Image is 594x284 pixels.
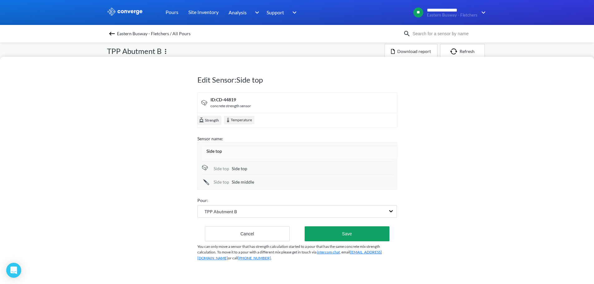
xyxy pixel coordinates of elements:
span: Support [267,8,284,16]
span: Eastern Busway - Fletchers [427,13,477,17]
p: You can only move a sensor that has strength calculation started to a pour that has the same conc... [197,244,397,261]
img: temperature.svg [225,117,231,123]
h1: Edit Sensor: Side top [197,75,397,85]
a: [EMAIL_ADDRESS][DOMAIN_NAME] [197,250,382,260]
span: TPP Abutment B [198,208,237,215]
div: Sensor name: [197,135,397,142]
a: intercom chat [317,250,340,254]
div: ID: CD-44819 [210,96,251,103]
div: Open Intercom Messenger [6,263,21,278]
img: cube.svg [199,117,204,123]
button: Save [305,226,389,241]
img: logo_ewhite.svg [107,7,143,16]
img: signal-icon.svg [200,99,208,106]
div: Side top [214,179,229,185]
span: Strength [204,118,219,124]
span: Side middle [232,179,254,185]
img: backspace.svg [108,30,116,37]
img: downArrow.svg [288,9,298,16]
span: Analysis [229,8,247,16]
span: Side top [232,165,247,172]
div: Side top [214,165,229,172]
img: icon-tail.svg [201,177,211,187]
img: downArrow.svg [477,9,487,16]
div: Pour: [197,197,397,204]
img: signal-icon.svg [201,164,209,171]
input: Search for a sensor by name [411,30,486,37]
img: icon-search.svg [403,30,411,37]
a: [PHONE_NUMBER] [238,256,271,260]
div: Temperature [224,116,254,124]
div: concrete strength sensor [210,103,251,109]
img: downArrow.svg [251,9,261,16]
span: Eastern Busway - Fletchers / All Pours [117,29,191,38]
button: Cancel [205,226,290,241]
